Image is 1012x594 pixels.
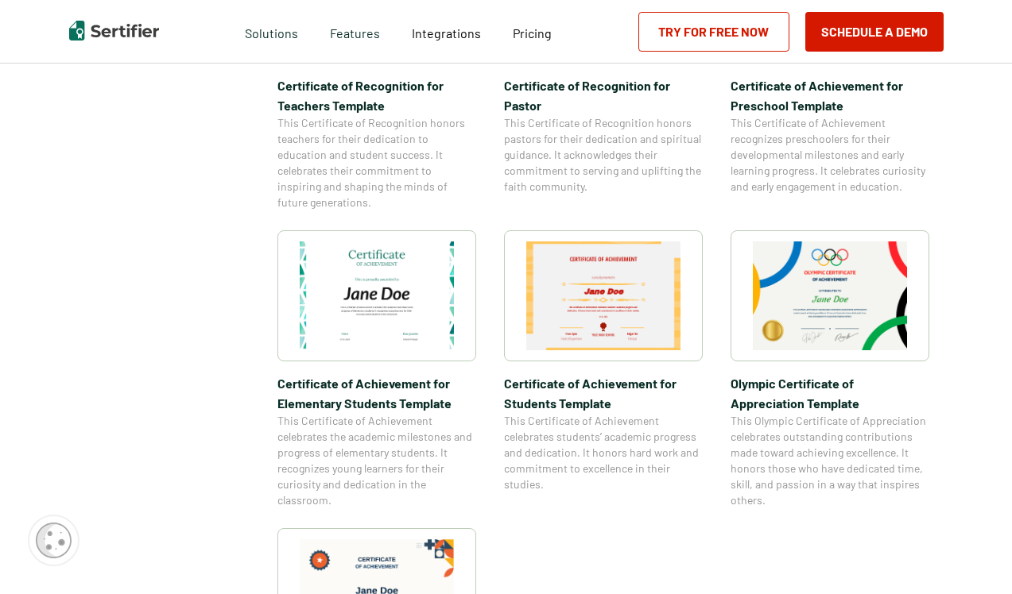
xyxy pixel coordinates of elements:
[277,373,476,413] span: Certificate of Achievement for Elementary Students Template
[638,12,789,52] a: Try for Free Now
[277,230,476,508] a: Certificate of Achievement for Elementary Students TemplateCertificate of Achievement for Element...
[933,518,1012,594] iframe: Chat Widget
[36,523,72,558] img: Cookie Popup Icon
[731,115,929,195] span: This Certificate of Achievement recognizes preschoolers for their developmental milestones and ea...
[753,241,907,350] img: Olympic Certificate of Appreciation​ Template
[504,230,703,508] a: Certificate of Achievement for Students TemplateCertificate of Achievement for Students TemplateT...
[805,12,944,52] button: Schedule a Demo
[513,25,552,40] span: Pricing
[330,21,380,41] span: Features
[277,75,476,115] span: Certificate of Recognition for Teachers Template
[412,21,481,41] a: Integrations
[277,413,476,508] span: This Certificate of Achievement celebrates the academic milestones and progress of elementary stu...
[504,413,703,492] span: This Certificate of Achievement celebrates students’ academic progress and dedication. It honors ...
[504,75,703,115] span: Certificate of Recognition for Pastor
[504,115,703,195] span: This Certificate of Recognition honors pastors for their dedication and spiritual guidance. It ac...
[412,25,481,40] span: Integrations
[69,21,159,40] img: Sertifier | Digital Credentialing Platform
[513,21,552,41] a: Pricing
[731,373,929,413] span: Olympic Certificate of Appreciation​ Template
[731,230,929,508] a: Olympic Certificate of Appreciation​ TemplateOlympic Certificate of Appreciation​ TemplateThis Ol...
[731,413,929,508] span: This Olympic Certificate of Appreciation celebrates outstanding contributions made toward achievi...
[277,115,476,210] span: This Certificate of Recognition honors teachers for their dedication to education and student suc...
[731,75,929,115] span: Certificate of Achievement for Preschool Template
[245,21,298,41] span: Solutions
[300,241,454,350] img: Certificate of Achievement for Elementary Students Template
[526,241,680,350] img: Certificate of Achievement for Students Template
[504,373,703,413] span: Certificate of Achievement for Students Template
